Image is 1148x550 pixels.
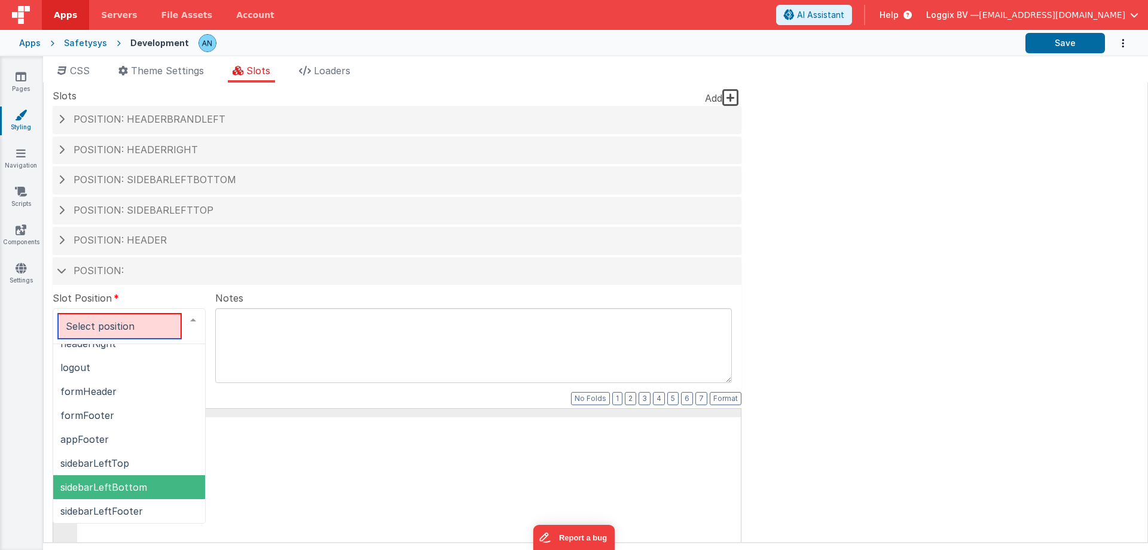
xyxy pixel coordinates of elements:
span: Position: header [74,234,167,246]
img: f1d78738b441ccf0e1fcb79415a71bae [199,35,216,51]
button: AI Assistant [776,5,852,25]
span: Apps [54,9,77,21]
span: Slot Position [53,291,112,305]
span: appFooter [60,433,109,445]
span: sidebarLeftBottom [60,481,147,493]
button: 2 [625,392,636,405]
span: Position: [74,265,124,276]
span: logout [60,361,90,373]
input: Select position [58,314,181,339]
div: Development [130,37,189,49]
span: Servers [101,9,137,21]
span: Slots [53,89,77,103]
button: Save [1025,33,1105,53]
span: formHeader [60,385,117,397]
button: 4 [653,392,665,405]
span: AI Assistant [797,9,844,21]
button: 6 [681,392,693,405]
span: formFooter [60,409,114,421]
button: 1 [612,392,622,405]
span: Add [705,92,722,104]
div: Apps [19,37,41,49]
span: Position: sidebarLeftBottom [74,174,236,186]
span: Position: sidebarLeftTop [74,204,213,216]
span: CSS [70,65,90,77]
button: Format [710,392,741,405]
button: Options [1105,31,1129,56]
span: Notes [215,291,243,305]
button: 7 [695,392,707,405]
span: Position: headerRight [74,144,198,156]
button: 3 [639,392,651,405]
span: Position: headerBrandLeft [74,113,225,125]
span: Loggix BV — [926,9,979,21]
button: Loggix BV — [EMAIL_ADDRESS][DOMAIN_NAME] [926,9,1138,21]
span: File Assets [161,9,213,21]
span: Slots [246,65,270,77]
span: Loaders [314,65,350,77]
button: 5 [667,392,679,405]
span: sidebarLeftFooter [60,505,143,517]
span: Theme Settings [131,65,204,77]
div: Safetysys [64,37,107,49]
span: [EMAIL_ADDRESS][DOMAIN_NAME] [979,9,1125,21]
span: Help [880,9,899,21]
span: sidebarLeftTop [60,457,129,469]
button: No Folds [571,392,610,405]
iframe: Marker.io feedback button [533,525,615,550]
